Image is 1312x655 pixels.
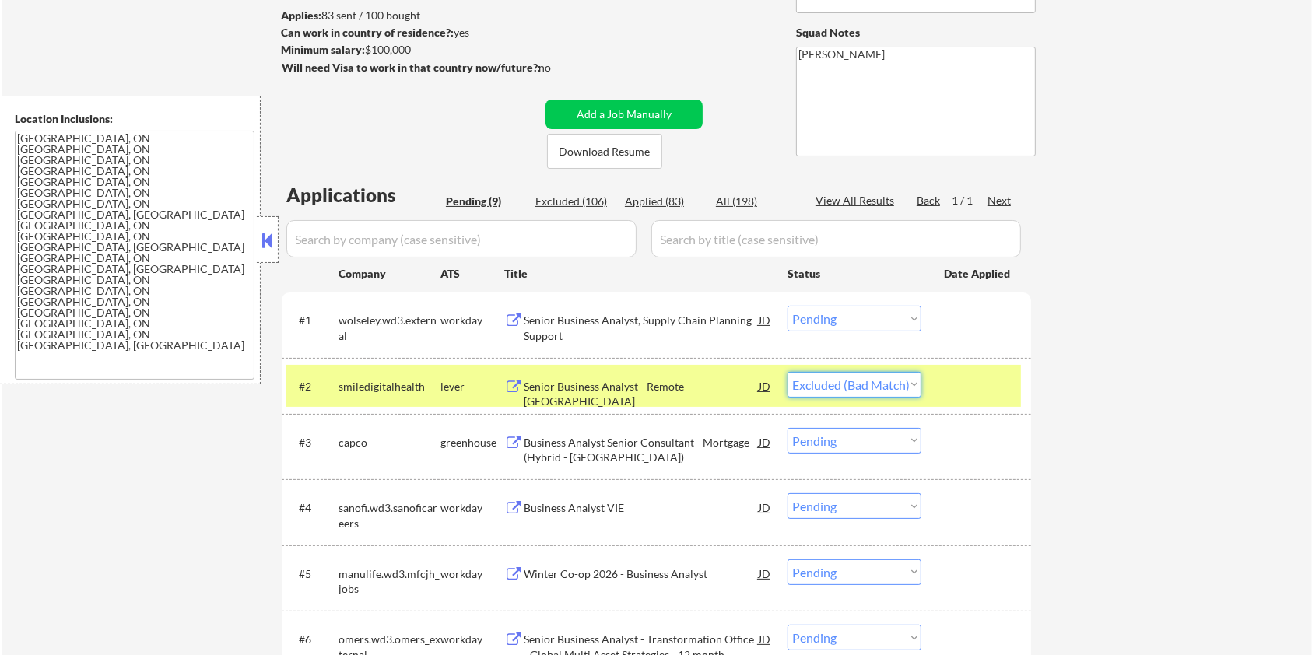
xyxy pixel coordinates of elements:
div: Pending (9) [446,194,524,209]
div: #5 [299,566,326,582]
div: workday [440,632,504,647]
div: workday [440,566,504,582]
div: #3 [299,435,326,450]
input: Search by title (case sensitive) [651,220,1021,257]
strong: Minimum salary: [281,43,365,56]
div: Location Inclusions: [15,111,254,127]
input: Search by company (case sensitive) [286,220,637,257]
div: workday [440,500,504,516]
strong: Applies: [281,9,321,22]
div: Business Analyst VIE [524,500,759,516]
button: Add a Job Manually [545,100,703,129]
div: Squad Notes [796,25,1036,40]
button: Download Resume [547,134,662,169]
div: Excluded (106) [535,194,613,209]
div: Next [988,193,1012,208]
div: 1 / 1 [952,193,988,208]
div: Business Analyst Senior Consultant - Mortgage - (Hybrid - [GEOGRAPHIC_DATA]) [524,435,759,465]
div: Status [788,259,921,287]
div: JD [757,306,773,334]
div: JD [757,625,773,653]
strong: Can work in country of residence?: [281,26,454,39]
div: #4 [299,500,326,516]
div: Title [504,266,773,282]
div: ATS [440,266,504,282]
div: JD [757,428,773,456]
div: Applications [286,186,440,205]
div: #2 [299,379,326,394]
strong: Will need Visa to work in that country now/future?: [282,61,541,74]
div: Applied (83) [625,194,703,209]
div: sanofi.wd3.sanoficareers [339,500,440,531]
div: $100,000 [281,42,540,58]
div: smiledigitalhealth [339,379,440,394]
div: JD [757,493,773,521]
div: Winter Co-op 2026 - Business Analyst [524,566,759,582]
div: JD [757,559,773,587]
div: #6 [299,632,326,647]
div: wolseley.wd3.external [339,313,440,343]
div: Back [917,193,942,208]
div: greenhouse [440,435,504,450]
div: workday [440,313,504,328]
div: View All Results [816,193,899,208]
div: Date Applied [944,266,1012,282]
div: #1 [299,313,326,328]
div: manulife.wd3.mfcjh_jobs [339,566,440,597]
div: lever [440,379,504,394]
div: JD [757,372,773,400]
div: Senior Business Analyst, Supply Chain Planning Support [524,313,759,343]
div: no [538,60,583,75]
div: Company [339,266,440,282]
div: 83 sent / 100 bought [281,8,540,23]
div: Senior Business Analyst - Remote [GEOGRAPHIC_DATA] [524,379,759,409]
div: capco [339,435,440,450]
div: All (198) [716,194,794,209]
div: yes [281,25,535,40]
